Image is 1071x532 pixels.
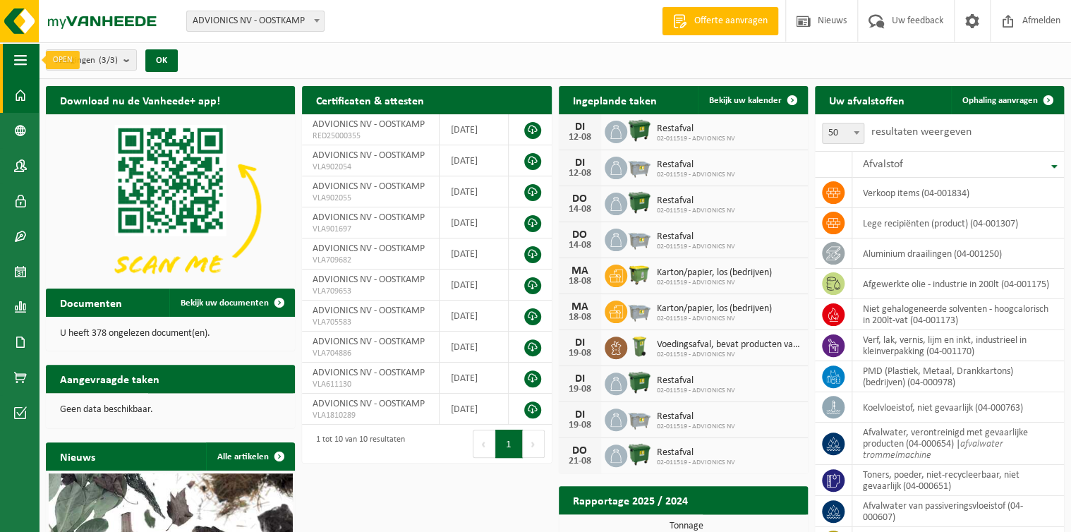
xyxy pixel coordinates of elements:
span: VLA901697 [313,224,428,235]
div: DO [566,193,594,205]
td: verf, lak, vernis, lijm en inkt, industrieel in kleinverpakking (04-001170) [852,330,1064,361]
td: afgewerkte olie - industrie in 200lt (04-001175) [852,269,1064,299]
span: Offerte aanvragen [691,14,771,28]
div: 14-08 [566,205,594,214]
div: DI [566,373,594,385]
span: Restafval [657,159,735,171]
td: [DATE] [440,238,509,270]
span: Afvalstof [863,159,903,170]
span: VLA902055 [313,193,428,204]
div: DI [566,409,594,421]
td: [DATE] [440,270,509,301]
span: 02-011519 - ADVIONICS NV [657,135,735,143]
p: Geen data beschikbaar. [60,405,281,415]
img: WB-1100-HPE-GN-50 [627,262,651,286]
span: 50 [823,123,864,143]
span: VLA709653 [313,286,428,297]
span: ADVIONICS NV - OOSTKAMP [313,399,425,409]
div: 21-08 [566,457,594,466]
td: [DATE] [440,176,509,207]
h2: Uw afvalstoffen [815,86,919,114]
div: 19-08 [566,421,594,430]
span: Ophaling aanvragen [962,96,1038,105]
div: 18-08 [566,277,594,286]
span: 02-011519 - ADVIONICS NV [657,279,772,287]
td: [DATE] [440,207,509,238]
i: afvalwater trommelmachine [863,439,1003,461]
span: ADVIONICS NV - OOSTKAMP [186,11,325,32]
span: ADVIONICS NV - OOSTKAMP [313,212,425,223]
img: WB-1100-HPE-GN-01 [627,370,651,394]
img: WB-2500-GAL-GY-01 [627,155,651,179]
span: Restafval [657,411,735,423]
span: ADVIONICS NV - OOSTKAMP [313,274,425,285]
button: Next [523,430,545,458]
span: 02-011519 - ADVIONICS NV [657,423,735,431]
span: VLA611130 [313,379,428,390]
td: [DATE] [440,394,509,425]
span: 02-011519 - ADVIONICS NV [657,315,772,323]
div: DO [566,445,594,457]
span: ADVIONICS NV - OOSTKAMP [313,337,425,347]
span: Vestigingen [54,50,118,71]
td: [DATE] [440,114,509,145]
label: resultaten weergeven [871,126,972,138]
button: Vestigingen(3/3) [46,49,137,71]
h2: Ingeplande taken [559,86,671,114]
img: WB-0140-HPE-GN-50 [627,334,651,358]
div: 18-08 [566,313,594,322]
td: verkoop items (04-001834) [852,178,1064,208]
p: U heeft 378 ongelezen document(en). [60,329,281,339]
div: DI [566,121,594,133]
h2: Aangevraagde taken [46,365,174,392]
span: Karton/papier, los (bedrijven) [657,303,772,315]
td: [DATE] [440,145,509,176]
span: ADVIONICS NV - OOSTKAMP [187,11,324,31]
span: 50 [822,123,864,144]
img: Download de VHEPlus App [46,114,295,301]
div: MA [566,265,594,277]
td: PMD (Plastiek, Metaal, Drankkartons) (bedrijven) (04-000978) [852,361,1064,392]
span: VLA1810289 [313,410,428,421]
span: Karton/papier, los (bedrijven) [657,267,772,279]
button: Previous [473,430,495,458]
td: lege recipiënten (product) (04-001307) [852,208,1064,238]
h2: Download nu de Vanheede+ app! [46,86,234,114]
div: 19-08 [566,349,594,358]
span: VLA704886 [313,348,428,359]
span: 02-011519 - ADVIONICS NV [657,351,801,359]
td: toners, poeder, niet-recycleerbaar, niet gevaarlijk (04-000651) [852,465,1064,496]
h2: Rapportage 2025 / 2024 [559,486,702,514]
h2: Documenten [46,289,136,316]
div: 12-08 [566,169,594,179]
h2: Nieuws [46,442,109,470]
span: Bekijk uw kalender [709,96,782,105]
span: ADVIONICS NV - OOSTKAMP [313,119,425,130]
td: koelvloeistof, niet gevaarlijk (04-000763) [852,392,1064,423]
span: ADVIONICS NV - OOSTKAMP [313,243,425,254]
div: 19-08 [566,385,594,394]
button: 1 [495,430,523,458]
span: Restafval [657,447,735,459]
span: Bekijk uw documenten [181,298,269,308]
span: Restafval [657,231,735,243]
td: niet gehalogeneerde solventen - hoogcalorisch in 200lt-vat (04-001173) [852,299,1064,330]
div: DI [566,157,594,169]
img: WB-1100-HPE-GN-01 [627,442,651,466]
button: OK [145,49,178,72]
td: aluminium draailingen (04-001250) [852,238,1064,269]
td: afvalwater, verontreinigd met gevaarlijke producten (04-000654) | [852,423,1064,465]
span: ADVIONICS NV - OOSTKAMP [313,181,425,192]
span: VLA705583 [313,317,428,328]
img: WB-1100-HPE-GN-01 [627,119,651,143]
span: 02-011519 - ADVIONICS NV [657,459,735,467]
span: ADVIONICS NV - OOSTKAMP [313,306,425,316]
div: DI [566,337,594,349]
a: Ophaling aanvragen [951,86,1063,114]
h2: Certificaten & attesten [302,86,438,114]
span: VLA902054 [313,162,428,173]
span: 02-011519 - ADVIONICS NV [657,387,735,395]
a: Alle artikelen [206,442,294,471]
img: WB-1100-HPE-GN-01 [627,191,651,214]
span: Restafval [657,123,735,135]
